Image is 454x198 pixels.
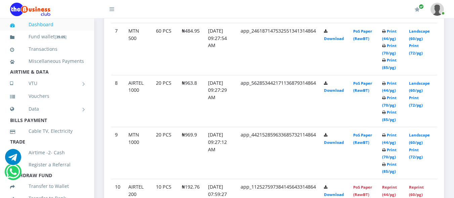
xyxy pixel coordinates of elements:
a: Download [324,140,344,145]
td: app_442152859633685732114864 [237,127,320,179]
a: Chat for support [6,169,20,180]
td: [DATE] 09:27:54 AM [204,23,237,75]
a: Print (70/pg) [382,43,397,55]
b: 39.05 [56,34,65,39]
a: VTU [10,75,84,92]
a: Download [324,192,344,197]
span: Renew/Upgrade Subscription [419,4,424,9]
a: Print (85/pg) [382,162,397,174]
td: ₦484.95 [178,23,204,75]
a: Vouchers [10,88,84,104]
a: Register a Referral [10,157,84,172]
td: 20 PCS [152,127,178,179]
a: Print (72/pg) [409,147,423,160]
a: Download [324,88,344,93]
a: Landscape (60/pg) [409,29,430,41]
td: app_246187147532551341314864 [237,23,320,75]
a: Transactions [10,41,84,57]
a: Print (85/pg) [382,110,397,122]
td: [DATE] 09:27:29 AM [204,75,237,127]
td: ₦963.8 [178,75,204,127]
a: Miscellaneous Payments [10,53,84,69]
td: 60 PCS [152,23,178,75]
a: Print (44/pg) [382,29,397,41]
a: Landscape (60/pg) [409,132,430,145]
a: Print (70/pg) [382,95,397,108]
a: Download [324,36,344,41]
a: Reprint (44/pg) [382,185,397,197]
a: Print (44/pg) [382,81,397,93]
a: Cable TV, Electricity [10,123,84,139]
i: Renew/Upgrade Subscription [415,7,420,12]
td: 7 [111,23,124,75]
a: Fund wallet[39.05] [10,29,84,45]
a: Print (44/pg) [382,132,397,145]
a: Print (72/pg) [409,43,423,55]
td: AIRTEL 1000 [124,75,152,127]
td: 9 [111,127,124,179]
td: MTN 1000 [124,127,152,179]
td: ₦969.9 [178,127,204,179]
td: 8 [111,75,124,127]
a: Transfer to Wallet [10,179,84,194]
td: [DATE] 09:27:12 AM [204,127,237,179]
td: app_562853442171136879314864 [237,75,320,127]
a: PoS Paper (RawBT) [353,81,372,93]
td: 20 PCS [152,75,178,127]
a: Data [10,101,84,117]
img: User [430,3,444,16]
a: Airtime -2- Cash [10,145,84,160]
a: Print (70/pg) [382,147,397,160]
a: Dashboard [10,17,84,32]
a: PoS Paper (RawBT) [353,132,372,145]
a: Landscape (60/pg) [409,81,430,93]
a: Chat for support [5,154,21,165]
a: PoS Paper (RawBT) [353,185,372,197]
a: Print (72/pg) [409,95,423,108]
a: PoS Paper (RawBT) [353,29,372,41]
small: [ ] [55,34,67,39]
td: MTN 500 [124,23,152,75]
a: Print (85/pg) [382,57,397,70]
img: Logo [10,3,50,16]
a: Reprint (60/pg) [409,185,424,197]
